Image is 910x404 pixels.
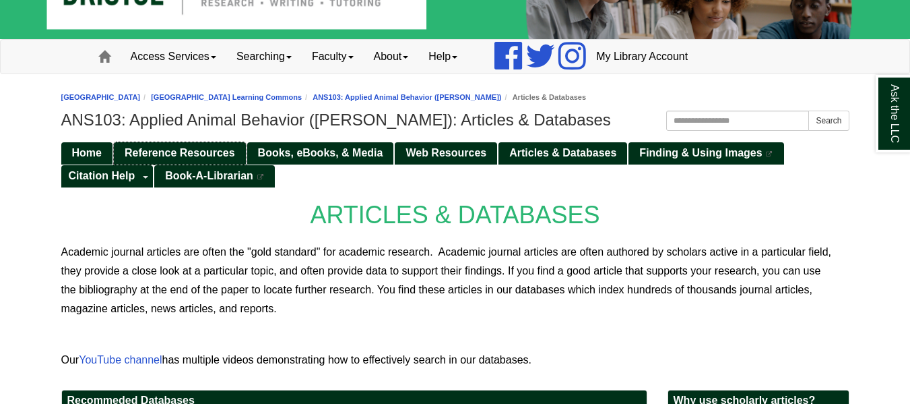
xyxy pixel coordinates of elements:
a: My Library Account [586,40,698,74]
a: Books, eBooks, & Media [247,142,394,165]
a: YouTube channel [79,354,162,366]
span: Academic journal articles are often the "gold standard" for academic research. Academic journal a... [61,246,832,314]
i: This link opens in a new window [765,151,773,157]
a: Home [61,142,112,165]
a: Web Resources [395,142,497,165]
span: Our has multiple videos demonstrating how to effectively search in our databases. [61,354,532,366]
nav: breadcrumb [61,91,849,104]
a: Citation Help [61,165,139,187]
span: Web Resources [405,147,486,158]
a: Articles & Databases [498,142,627,165]
button: Search [808,111,849,131]
a: Faculty [302,40,364,74]
a: Searching [226,40,302,74]
span: Reference Resources [125,147,235,158]
a: About [364,40,419,74]
span: Books, eBooks, & Media [258,147,383,158]
a: Finding & Using Images [628,142,783,165]
span: Finding & Using Images [639,147,762,158]
span: Articles & Databases [509,147,616,158]
a: Book-A-Librarian [154,165,275,187]
a: ANS103: Applied Animal Behavior ([PERSON_NAME]) [313,93,501,101]
a: Help [418,40,467,74]
span: Book-A-Librarian [165,170,253,181]
a: Access Services [121,40,226,74]
span: Citation Help [69,170,135,181]
div: Guide Pages [61,141,849,187]
h1: ANS103: Applied Animal Behavior ([PERSON_NAME]): Articles & Databases [61,111,849,129]
span: Home [72,147,102,158]
a: [GEOGRAPHIC_DATA] [61,93,141,101]
span: ARTICLES & DATABASES [310,201,599,229]
a: [GEOGRAPHIC_DATA] Learning Commons [151,93,302,101]
li: Articles & Databases [502,91,587,104]
i: This link opens in a new window [256,174,264,180]
a: Reference Resources [114,142,246,165]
